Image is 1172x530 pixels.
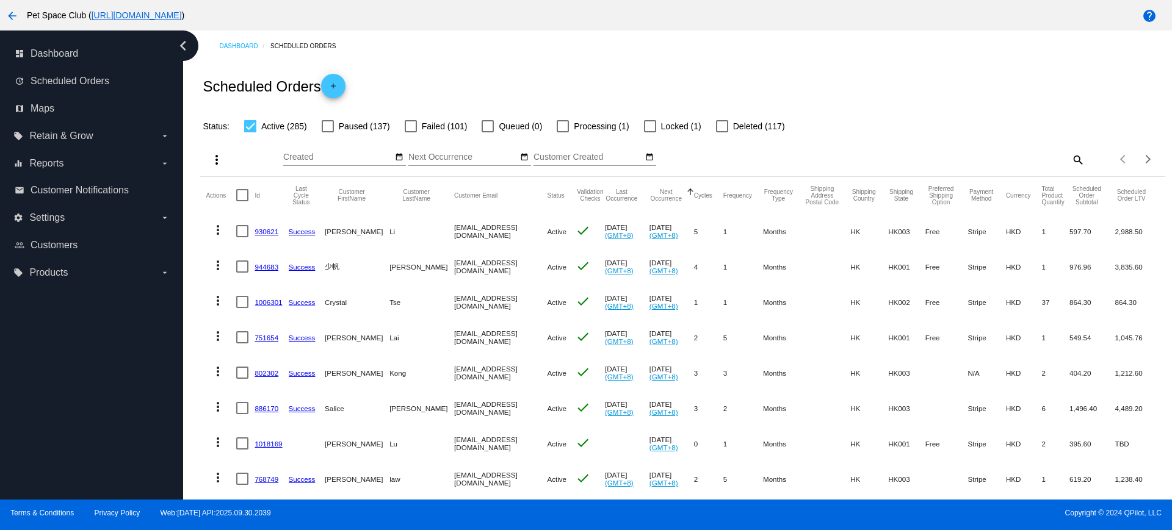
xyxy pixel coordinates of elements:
mat-cell: Months [763,320,805,355]
i: update [15,76,24,86]
button: Change sorting for Frequency [723,192,752,199]
span: Dashboard [31,48,78,59]
mat-cell: Tse [389,284,454,320]
mat-icon: check [576,223,590,238]
a: 802302 [255,369,278,377]
mat-cell: 549.54 [1069,320,1115,355]
mat-cell: Stripe [968,320,1005,355]
mat-header-cell: Validation Checks [576,177,605,213]
button: Change sorting for CustomerFirstName [325,188,378,202]
span: Active [547,440,566,448]
mat-cell: 1 [694,284,723,320]
mat-cell: [EMAIL_ADDRESS][DOMAIN_NAME] [454,390,547,426]
mat-icon: date_range [395,152,403,162]
mat-cell: Months [763,249,805,284]
mat-cell: 1 [723,284,763,320]
i: equalizer [13,159,23,168]
span: Active [547,404,566,412]
mat-cell: [PERSON_NAME] [325,355,389,390]
mat-icon: check [576,294,590,309]
mat-cell: HK002 [888,284,925,320]
a: (GMT+8) [605,408,634,416]
mat-icon: check [576,400,590,415]
mat-cell: HK [850,390,888,426]
mat-cell: Months [763,355,805,390]
span: Settings [29,212,65,223]
a: 1006301 [255,298,282,306]
button: Change sorting for LastOccurrenceUtc [605,188,638,202]
a: Success [289,334,316,342]
i: chevron_left [173,36,193,56]
a: dashboard Dashboard [15,44,170,63]
a: 944683 [255,263,278,271]
mat-cell: [DATE] [649,426,694,461]
mat-cell: 6 [1041,390,1069,426]
a: (GMT+8) [605,267,634,274]
mat-cell: 2 [694,320,723,355]
mat-cell: [DATE] [649,390,694,426]
mat-cell: HKD [1006,249,1042,284]
mat-cell: [PERSON_NAME] [389,390,454,426]
mat-cell: HK003 [888,355,925,390]
mat-cell: HK003 [888,213,925,249]
mat-cell: [EMAIL_ADDRESS][DOMAIN_NAME] [454,461,547,496]
a: people_outline Customers [15,235,170,255]
mat-cell: Stripe [968,461,1005,496]
a: 751654 [255,334,278,342]
mat-cell: [DATE] [605,320,649,355]
mat-cell: HK [850,426,888,461]
span: Active [547,475,566,483]
mat-cell: 597.70 [1069,213,1115,249]
input: Created [283,152,393,162]
mat-cell: HK [850,249,888,284]
button: Change sorting for Cycles [694,192,712,199]
a: (GMT+8) [649,443,678,451]
mat-cell: 3 [694,390,723,426]
mat-icon: help [1142,9,1157,23]
mat-cell: HK [850,320,888,355]
mat-cell: Lu [389,426,454,461]
mat-cell: HK [850,213,888,249]
mat-cell: [DATE] [605,390,649,426]
a: (GMT+8) [605,337,634,345]
mat-icon: arrow_back [5,9,20,23]
mat-cell: 864.30 [1115,284,1159,320]
button: Change sorting for ShippingPostcode [805,185,840,206]
button: Change sorting for LastProcessingCycleId [289,185,314,206]
mat-icon: date_range [645,152,654,162]
mat-cell: 少帆 [325,249,389,284]
mat-cell: Stripe [968,249,1005,284]
mat-cell: HK [850,284,888,320]
a: Success [289,227,316,235]
a: 1018169 [255,440,282,448]
a: 930621 [255,227,278,235]
span: Scheduled Orders [31,76,109,87]
mat-cell: Months [763,461,805,496]
mat-cell: 3,835.60 [1115,249,1159,284]
mat-cell: [EMAIL_ADDRESS][DOMAIN_NAME] [454,213,547,249]
button: Change sorting for ShippingCountry [850,188,877,202]
a: (GMT+8) [649,231,678,239]
mat-cell: Kong [389,355,454,390]
mat-cell: 5 [694,213,723,249]
a: map Maps [15,99,170,118]
mat-cell: [DATE] [649,461,694,496]
span: Failed (101) [422,119,468,134]
mat-cell: [DATE] [649,213,694,249]
button: Change sorting for PaymentMethod.Type [968,188,994,202]
button: Previous page [1112,147,1136,171]
mat-cell: [EMAIL_ADDRESS][DOMAIN_NAME] [454,249,547,284]
mat-icon: more_vert [209,152,224,167]
mat-cell: 1,045.76 [1115,320,1159,355]
mat-cell: law [389,461,454,496]
mat-cell: [DATE] [649,249,694,284]
i: local_offer [13,131,23,141]
mat-icon: check [576,259,590,273]
mat-cell: Stripe [968,284,1005,320]
mat-icon: search [1070,150,1085,169]
a: (GMT+8) [649,479,678,487]
mat-cell: HK003 [888,390,925,426]
mat-icon: more_vert [211,470,225,485]
i: map [15,104,24,113]
mat-cell: [EMAIL_ADDRESS][DOMAIN_NAME] [454,355,547,390]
